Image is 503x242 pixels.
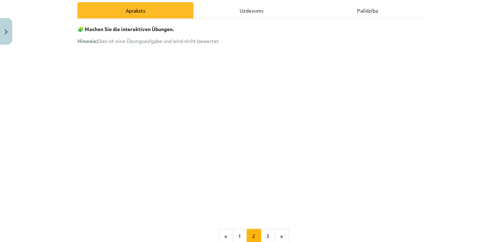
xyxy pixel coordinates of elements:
[77,38,220,44] span: Dies ist eine Übungsaufgabe und wird nicht bewertet.
[77,38,97,44] strong: Hinweis:
[77,26,174,32] strong: 🧩 Machen Sie die interaktiven Übungen.
[77,49,426,199] iframe: Thema 1: Wortschatz.
[5,30,8,34] img: icon-close-lesson-0947bae3869378f0d4975bcd49f059093ad1ed9edebbc8119c70593378902aed.svg
[310,2,426,18] div: Palīdzība
[77,2,193,18] div: Apraksts
[193,2,310,18] div: Uzdevums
